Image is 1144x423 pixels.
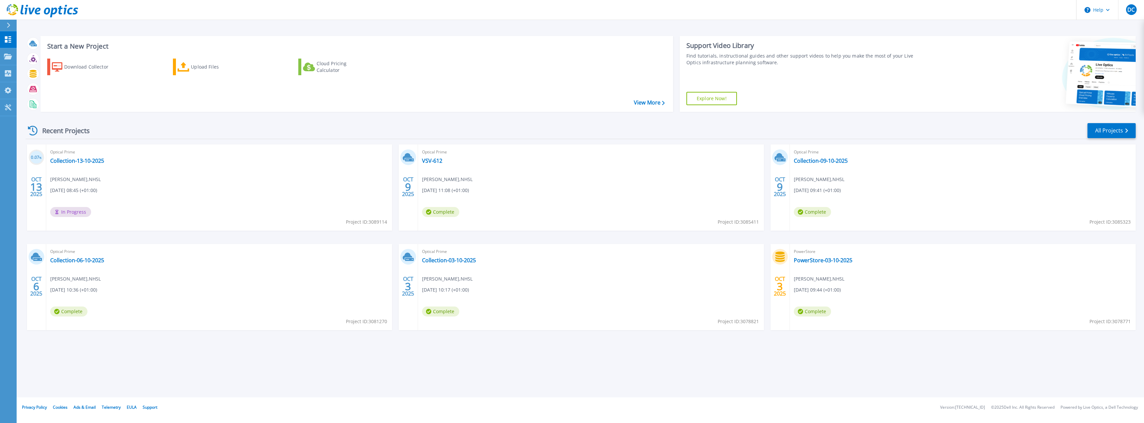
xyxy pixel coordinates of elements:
[346,318,387,325] span: Project ID: 3081270
[50,248,388,255] span: Optical Prime
[402,274,414,299] div: OCT 2025
[422,248,760,255] span: Optical Prime
[64,60,117,74] div: Download Collector
[794,176,844,183] span: [PERSON_NAME] , NHSL
[50,157,104,164] a: Collection-13-10-2025
[22,404,47,410] a: Privacy Policy
[634,100,665,106] a: View More
[422,148,760,156] span: Optical Prime
[1127,7,1135,12] span: DC
[173,59,247,75] a: Upload Files
[1089,218,1131,226] span: Project ID: 3085323
[794,257,852,264] a: PowerStore-03-10-2025
[422,157,442,164] a: VSV-612
[774,274,786,299] div: OCT 2025
[33,284,39,289] span: 6
[317,60,370,74] div: Cloud Pricing Calculator
[53,404,68,410] a: Cookies
[422,176,473,183] span: [PERSON_NAME] , NHSL
[1061,405,1138,410] li: Powered by Live Optics, a Dell Technology
[686,92,737,105] a: Explore Now!
[794,286,841,294] span: [DATE] 09:44 (+01:00)
[73,404,96,410] a: Ads & Email
[794,148,1132,156] span: Optical Prime
[794,248,1132,255] span: PowerStore
[422,286,469,294] span: [DATE] 10:17 (+01:00)
[718,218,759,226] span: Project ID: 3085411
[50,307,87,317] span: Complete
[794,207,831,217] span: Complete
[1089,318,1131,325] span: Project ID: 3078771
[777,184,783,190] span: 9
[794,157,848,164] a: Collection-09-10-2025
[50,257,104,264] a: Collection-06-10-2025
[30,175,43,199] div: OCT 2025
[47,43,664,50] h3: Start a New Project
[405,284,411,289] span: 3
[50,286,97,294] span: [DATE] 10:36 (+01:00)
[50,275,101,283] span: [PERSON_NAME] , NHSL
[422,257,476,264] a: Collection-03-10-2025
[794,275,844,283] span: [PERSON_NAME] , NHSL
[127,404,137,410] a: EULA
[50,148,388,156] span: Optical Prime
[405,184,411,190] span: 9
[686,41,925,50] div: Support Video Library
[47,59,121,75] a: Download Collector
[50,207,91,217] span: In Progress
[50,187,97,194] span: [DATE] 08:45 (+01:00)
[30,274,43,299] div: OCT 2025
[298,59,372,75] a: Cloud Pricing Calculator
[143,404,157,410] a: Support
[346,218,387,226] span: Project ID: 3089114
[774,175,786,199] div: OCT 2025
[422,187,469,194] span: [DATE] 11:08 (+01:00)
[29,154,44,161] h3: 0.07
[191,60,244,74] div: Upload Files
[422,307,459,317] span: Complete
[50,176,101,183] span: [PERSON_NAME] , NHSL
[794,187,841,194] span: [DATE] 09:41 (+01:00)
[402,175,414,199] div: OCT 2025
[30,184,42,190] span: 13
[718,318,759,325] span: Project ID: 3078821
[777,284,783,289] span: 3
[991,405,1055,410] li: © 2025 Dell Inc. All Rights Reserved
[102,404,121,410] a: Telemetry
[422,207,459,217] span: Complete
[940,405,985,410] li: Version: [TECHNICAL_ID]
[26,122,99,139] div: Recent Projects
[794,307,831,317] span: Complete
[422,275,473,283] span: [PERSON_NAME] , NHSL
[39,156,42,159] span: %
[686,53,925,66] div: Find tutorials, instructional guides and other support videos to help you make the most of your L...
[1087,123,1136,138] a: All Projects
